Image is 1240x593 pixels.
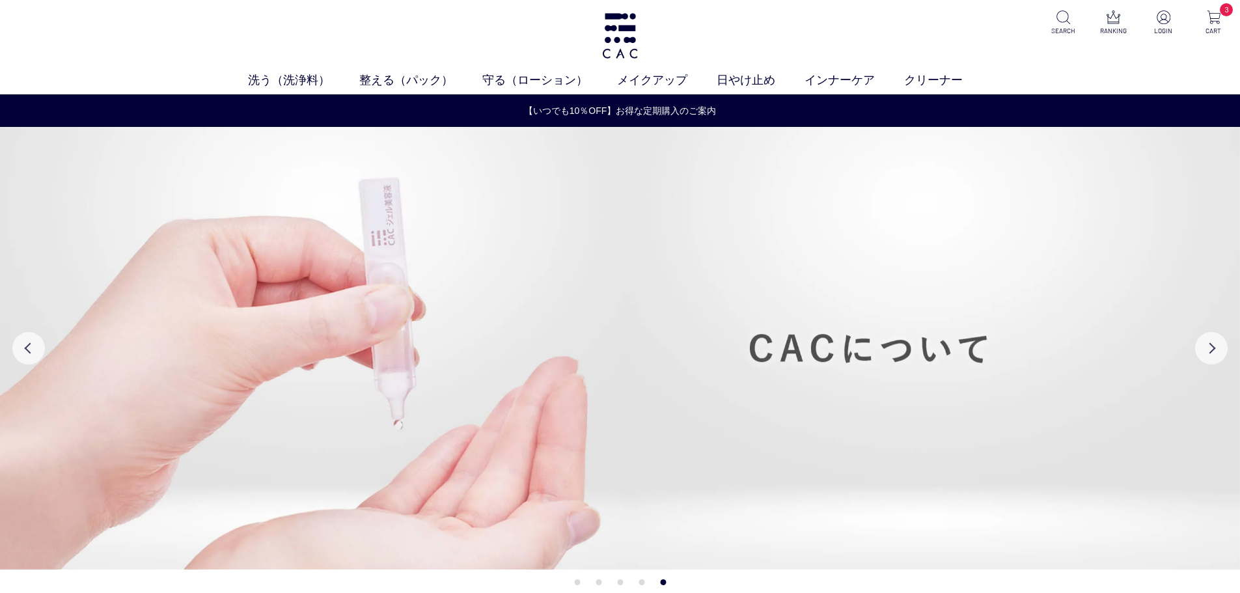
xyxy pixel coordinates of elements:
p: RANKING [1097,26,1129,36]
a: 整える（パック） [359,72,482,89]
a: 日やけ止め [717,72,805,89]
a: 【いつでも10％OFF】お得な定期購入のご案内 [1,104,1239,118]
button: 3 of 5 [617,579,623,585]
a: メイクアップ [617,72,717,89]
a: LOGIN [1148,10,1179,36]
p: LOGIN [1148,26,1179,36]
img: logo [600,13,640,59]
a: 洗う（洗浄料） [248,72,359,89]
button: 2 of 5 [596,579,601,585]
span: 3 [1220,3,1233,16]
p: SEARCH [1047,26,1079,36]
button: 5 of 5 [660,579,666,585]
button: Previous [12,332,45,365]
a: 3 CART [1198,10,1230,36]
a: 守る（ローション） [482,72,617,89]
a: インナーケア [805,72,904,89]
a: RANKING [1097,10,1129,36]
button: 1 of 5 [574,579,580,585]
p: CART [1198,26,1230,36]
a: クリーナー [904,72,992,89]
button: Next [1195,332,1228,365]
button: 4 of 5 [639,579,644,585]
a: SEARCH [1047,10,1079,36]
